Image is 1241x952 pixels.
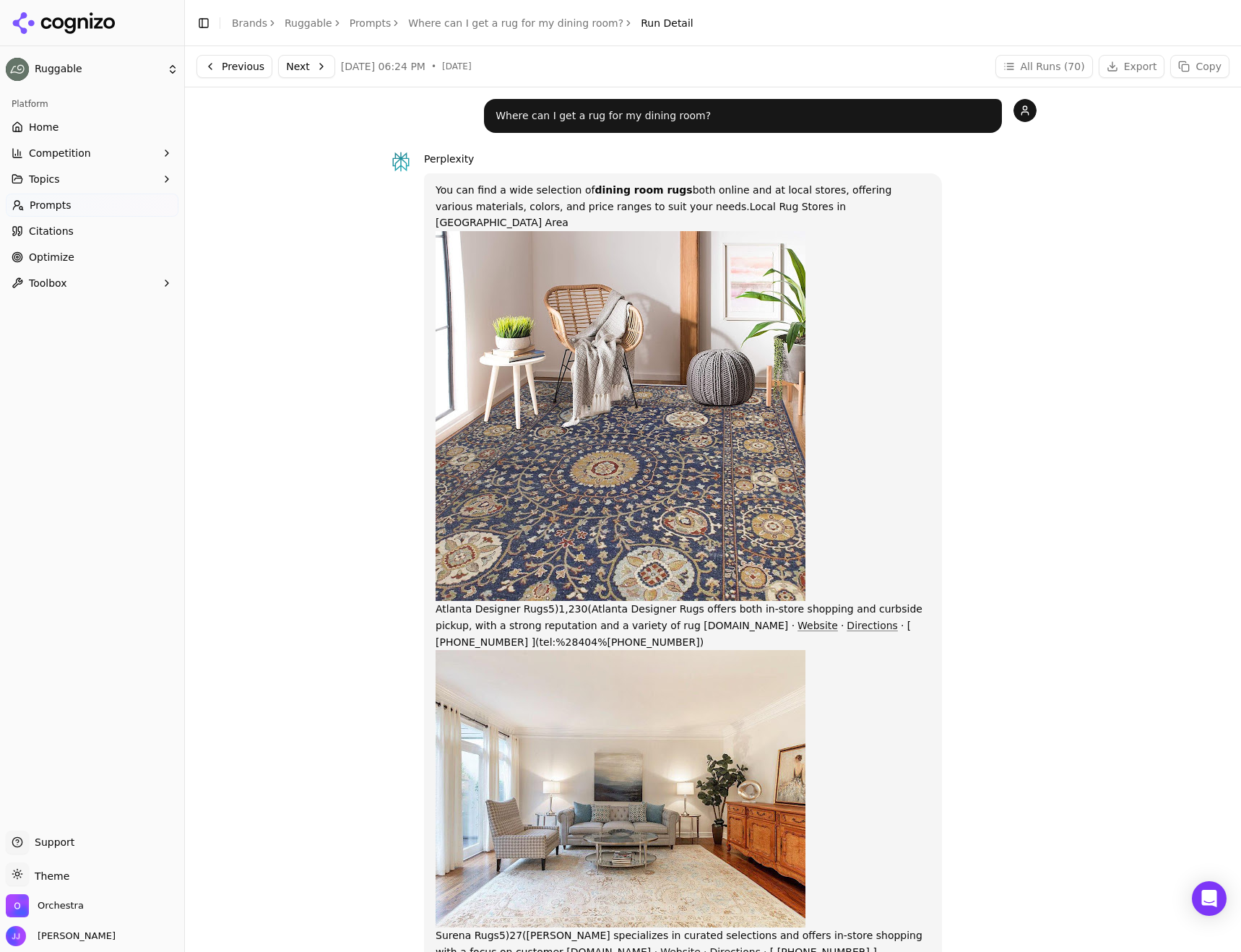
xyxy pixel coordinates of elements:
[1170,55,1229,78] button: Copy
[995,55,1093,78] button: All Runs (70)
[29,276,67,290] span: Toolbox
[341,59,425,74] span: [DATE] 06:24 PM
[278,55,335,78] button: Next
[442,61,472,72] span: [DATE]
[641,16,693,30] span: Run Detail
[6,894,84,917] button: Open organization switcher
[38,899,84,912] span: Orchestra
[35,63,161,76] span: Ruggable
[431,61,436,72] span: •
[29,224,74,238] span: Citations
[29,146,91,160] span: Competition
[232,16,693,30] nav: breadcrumb
[797,620,838,631] a: Website
[6,194,178,217] a: Prompts
[285,16,332,30] a: Ruggable
[6,92,178,116] div: Platform
[1099,55,1165,78] button: Export
[1192,881,1227,916] div: Open Intercom Messenger
[29,120,59,134] span: Home
[196,55,272,78] button: Previous
[29,835,74,849] span: Support
[6,58,29,81] img: Ruggable
[6,220,178,243] a: Citations
[29,172,60,186] span: Topics
[496,108,990,124] p: Where can I get a rug for my dining room?
[847,620,898,631] a: Directions
[6,246,178,269] a: Optimize
[32,930,116,943] span: [PERSON_NAME]
[6,142,178,165] button: Competition
[594,184,692,196] strong: dining room rugs
[232,17,267,29] a: Brands
[29,250,74,264] span: Optimize
[424,153,474,165] span: Perplexity
[408,16,623,30] a: Where can I get a rug for my dining room?
[6,894,29,917] img: Orchestra
[30,198,72,212] span: Prompts
[6,926,116,946] button: Open user button
[29,870,69,882] span: Theme
[6,272,178,295] button: Toolbox
[350,16,392,30] a: Prompts
[6,116,178,139] a: Home
[6,926,26,946] img: Jeff Jensen
[6,168,178,191] button: Topics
